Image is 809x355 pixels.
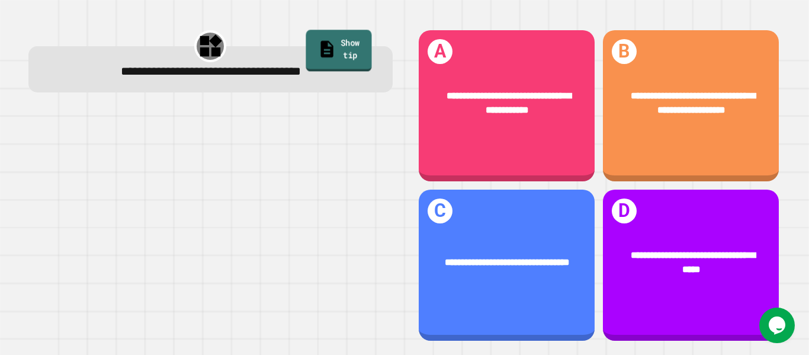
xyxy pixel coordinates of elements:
[306,30,371,71] a: Show tip
[428,199,453,224] h1: C
[612,39,637,65] h1: B
[612,199,637,224] h1: D
[759,308,797,343] iframe: chat widget
[428,39,453,65] h1: A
